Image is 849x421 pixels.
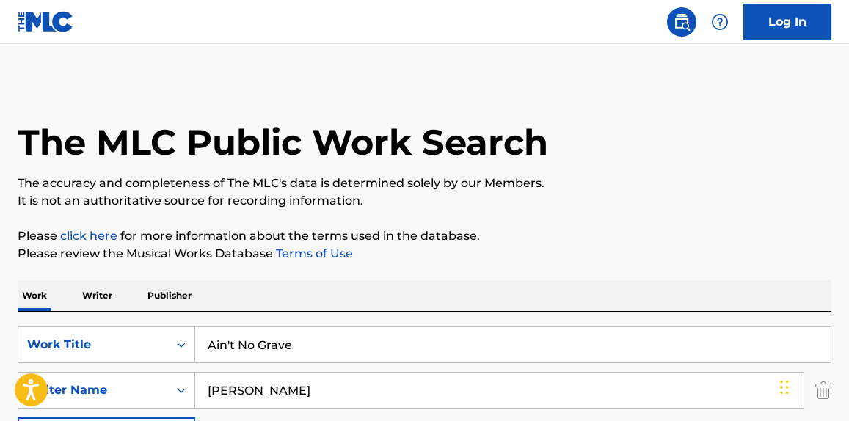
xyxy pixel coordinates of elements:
[711,13,729,31] img: help
[743,4,831,40] a: Log In
[27,381,159,399] div: Writer Name
[18,120,548,164] h1: The MLC Public Work Search
[18,245,831,263] p: Please review the Musical Works Database
[667,7,696,37] a: Public Search
[18,280,51,311] p: Work
[673,13,691,31] img: search
[780,365,789,409] div: Drag
[78,280,117,311] p: Writer
[27,336,159,354] div: Work Title
[18,175,831,192] p: The accuracy and completeness of The MLC's data is determined solely by our Members.
[776,351,849,421] iframe: Chat Widget
[60,229,117,243] a: click here
[143,280,196,311] p: Publisher
[273,246,353,260] a: Terms of Use
[18,192,831,210] p: It is not an authoritative source for recording information.
[705,7,735,37] div: Help
[18,11,74,32] img: MLC Logo
[18,227,831,245] p: Please for more information about the terms used in the database.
